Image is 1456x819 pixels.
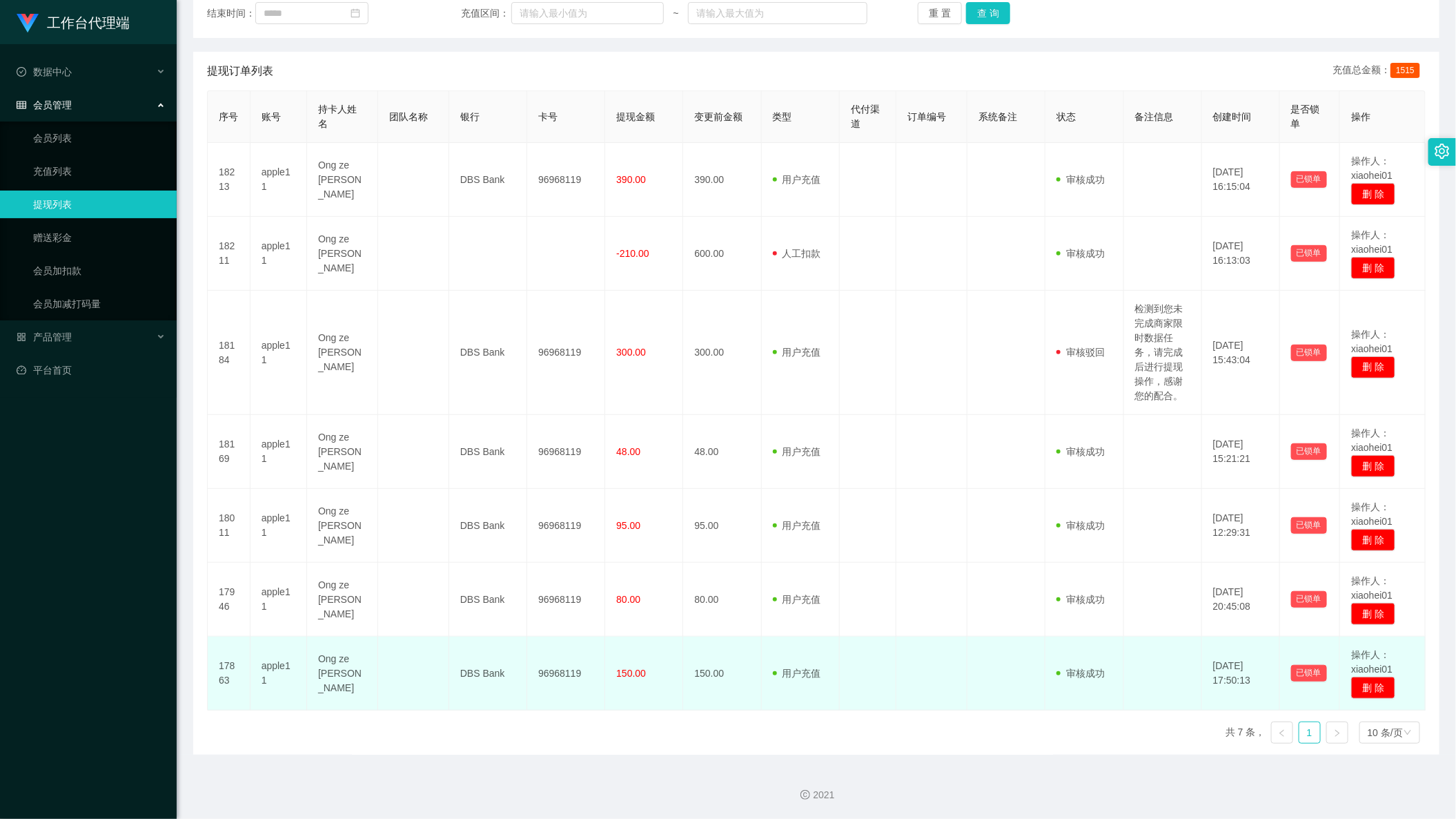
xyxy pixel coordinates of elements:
span: 用户充值 [773,174,821,185]
a: 1 [1299,722,1320,743]
a: 工作台代理端 [17,17,130,28]
i: 图标: appstore-o [17,332,26,342]
td: Ong ze [PERSON_NAME] [307,291,378,415]
td: [DATE] 20:45:08 [1202,563,1280,637]
button: 已锁单 [1291,665,1327,682]
td: apple11 [250,489,307,563]
span: 操作人：xiaohei01 [1351,155,1393,181]
button: 删 除 [1351,257,1395,279]
span: 48.00 [616,446,640,457]
span: 150.00 [616,668,646,679]
span: 订单编号 [907,111,946,122]
span: 用户充值 [773,594,821,605]
td: 18184 [208,291,250,415]
td: [DATE] 15:21:21 [1202,415,1280,489]
span: 操作人：xiaohei01 [1351,649,1393,675]
span: 390.00 [616,174,646,185]
td: 检测到您未完成商家限时数据任务，请完成后进行提现操作，感谢您的配合。 [1124,291,1202,415]
i: 图标: copyright [800,790,810,800]
a: 赠送彩金 [33,224,166,251]
i: 图标: calendar [351,8,360,18]
span: 产品管理 [17,331,72,343]
div: 充值总金额： [1332,63,1426,79]
i: 图标: check-circle-o [17,67,26,77]
td: apple11 [250,217,307,291]
span: 操作人：xiaohei01 [1351,229,1393,255]
button: 已锁单 [1291,591,1327,608]
span: 用户充值 [773,668,821,679]
span: 操作人：xiaohei01 [1351,575,1393,601]
li: 上一页 [1271,722,1293,744]
button: 删 除 [1351,183,1395,205]
button: 已锁单 [1291,345,1327,361]
td: DBS Bank [449,563,527,637]
td: 17946 [208,563,250,637]
span: 用户充值 [773,347,821,358]
span: 人工扣款 [773,248,821,259]
td: 390.00 [683,143,761,217]
button: 已锁单 [1291,245,1327,262]
td: Ong ze [PERSON_NAME] [307,143,378,217]
td: [DATE] 16:13:03 [1202,217,1280,291]
i: 图标: left [1278,729,1286,738]
td: 80.00 [683,563,761,637]
span: 审核成功 [1056,446,1105,457]
td: 18213 [208,143,250,217]
span: 创建时间 [1213,111,1252,122]
td: apple11 [250,415,307,489]
span: ~ [664,6,688,21]
span: 充值区间： [461,6,511,21]
span: 审核成功 [1056,174,1105,185]
span: 状态 [1056,111,1076,122]
span: 审核成功 [1056,594,1105,605]
span: 80.00 [616,594,640,605]
input: 请输入最大值为 [688,2,867,24]
span: 操作 [1351,111,1370,122]
td: 600.00 [683,217,761,291]
td: [DATE] 15:43:04 [1202,291,1280,415]
td: Ong ze [PERSON_NAME] [307,217,378,291]
span: 卡号 [538,111,558,122]
span: 操作人：xiaohei01 [1351,329,1393,354]
span: 1515 [1390,63,1420,78]
span: 团队名称 [389,111,428,122]
a: 会员列表 [33,124,166,152]
td: 150.00 [683,637,761,711]
button: 查 询 [966,2,1010,24]
td: [DATE] 17:50:13 [1202,637,1280,711]
span: 数据中心 [17,66,72,77]
a: 充值列表 [33,157,166,185]
span: 银行 [460,111,480,122]
td: 17863 [208,637,250,711]
span: -210.00 [616,248,649,259]
li: 1 [1299,722,1321,744]
button: 删 除 [1351,603,1395,625]
td: 18211 [208,217,250,291]
td: 96968119 [527,637,605,711]
span: 系统备注 [978,111,1017,122]
span: 序号 [219,111,238,122]
span: 变更前金额 [694,111,742,122]
button: 重 置 [918,2,962,24]
td: apple11 [250,143,307,217]
td: 96968119 [527,291,605,415]
span: 用户充值 [773,446,821,457]
button: 删 除 [1351,677,1395,699]
button: 删 除 [1351,529,1395,551]
td: 18011 [208,489,250,563]
button: 删 除 [1351,356,1395,378]
td: 18169 [208,415,250,489]
i: 图标: setting [1435,144,1450,159]
span: 持卡人姓名 [318,104,357,129]
td: 95.00 [683,489,761,563]
td: 96968119 [527,563,605,637]
span: 账号 [262,111,281,122]
span: 提现订单列表 [207,63,273,79]
td: 300.00 [683,291,761,415]
i: 图标: right [1333,729,1341,738]
button: 已锁单 [1291,517,1327,534]
span: 提现金额 [616,111,655,122]
span: 会员管理 [17,99,72,110]
td: DBS Bank [449,143,527,217]
span: 审核成功 [1056,248,1105,259]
